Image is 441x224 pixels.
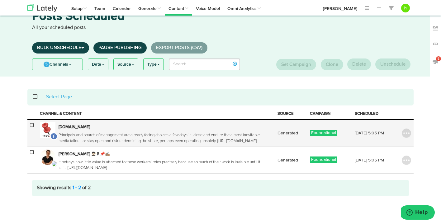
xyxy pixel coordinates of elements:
[276,59,316,70] button: Set Campaign
[32,59,83,70] a: 5Channels
[144,59,164,70] a: Type
[37,109,269,120] th: CHANNEL & CONTENT
[432,25,439,31] img: keywords_off.svg
[93,42,147,54] a: Pause Publishing
[401,205,435,221] iframe: Opens a widget where you can find more information
[402,128,411,138] img: icon_menu_button.svg
[50,133,58,140] img: facebook.svg
[275,109,307,120] th: SOURCE
[27,4,57,12] img: logo_lately_bg_light.svg
[310,156,337,163] a: Foundational
[59,149,267,159] h3: [PERSON_NAME] 👨🏻‍🎓🎙📌✍🏽
[32,24,409,31] p: All your scheduled posts
[59,159,267,171] p: It betrays how little value is attached to these workers’ roles precisely because so much of thei...
[32,10,409,24] h3: Posts Scheduled
[281,62,311,67] span: Set Campaign
[436,56,441,61] span: 5
[275,119,307,147] td: Generated
[40,149,55,165] img: Simon Lewis 👨🏻‍🎓🎙📌✍🏽
[321,59,343,70] button: Clone
[402,156,411,165] img: icon_menu_button.svg
[347,58,371,70] button: Delete
[275,147,307,174] td: Generated
[307,109,352,120] th: CAMPAIGN
[169,58,240,70] input: Search
[432,58,439,65] img: announcements_off.svg
[37,185,91,190] span: Showing results of 2
[51,161,58,167] img: twitter-x.svg
[352,147,397,174] td: [DATE] 5:05 PM
[59,122,267,132] h3: [DOMAIN_NAME]
[40,122,55,138] img: Anseo.net
[310,129,337,136] a: Foundational
[73,185,81,190] a: 1 - 2
[352,109,397,120] th: SCHEDULED
[326,62,338,67] span: Clone
[375,58,410,70] button: Unschedule
[114,59,138,70] a: Source
[59,132,267,144] p: Principals and boards of management are already facing choices a few days in: close and endure th...
[401,4,410,12] button: h
[151,42,207,54] a: Export Posts (CSV)
[432,41,439,47] img: links_off.svg
[352,119,397,147] td: [DATE] 5:05 PM
[46,95,72,100] a: Select Page
[88,59,108,70] a: Date
[44,62,50,67] span: 5
[32,42,89,54] a: Bulk Unschedule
